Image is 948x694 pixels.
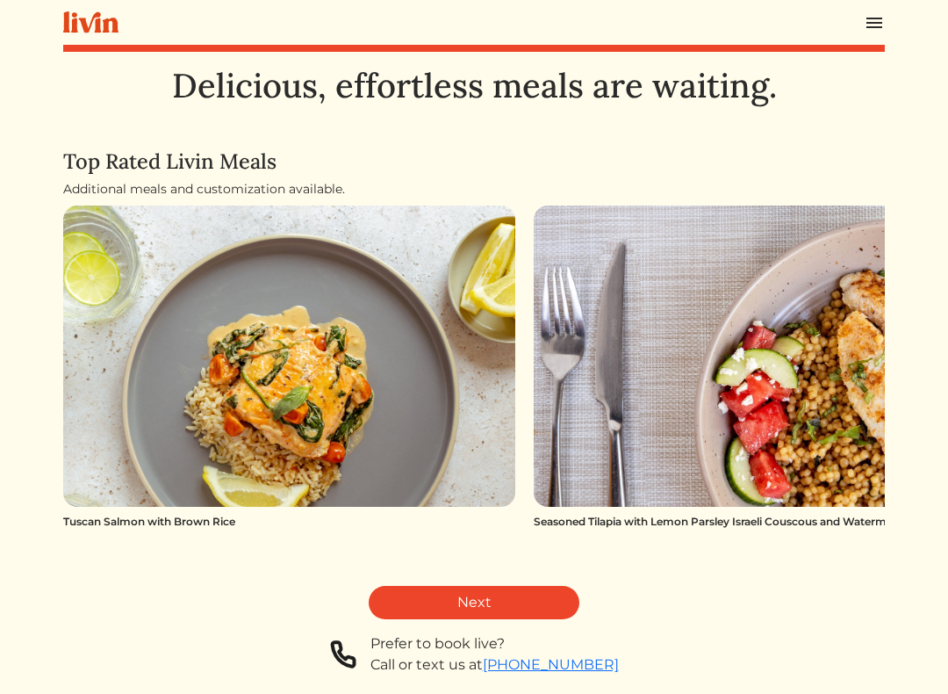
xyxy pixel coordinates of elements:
img: menu_hamburger-cb6d353cf0ecd9f46ceae1c99ecbeb4a00e71ca567a856bd81f57e9d8c17bb26.svg [864,12,885,33]
img: livin-logo-a0d97d1a881af30f6274990eb6222085a2533c92bbd1e4f22c21b4f0d0e3210c.svg [63,11,118,33]
h1: Delicious, effortless meals are waiting. [63,66,885,106]
div: Call or text us at [370,654,619,676]
img: phone-a8f1853615f4955a6c6381654e1c0f7430ed919b147d78756318837811cda3a7.svg [330,633,356,676]
a: [PHONE_NUMBER] [483,656,619,673]
img: Tuscan Salmon with Brown Rice [63,206,515,507]
div: Additional meals and customization available. [63,180,885,199]
div: Prefer to book live? [370,633,619,654]
h4: Top Rated Livin Meals [63,148,885,173]
div: Tuscan Salmon with Brown Rice [63,514,515,530]
a: Next [369,586,579,619]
